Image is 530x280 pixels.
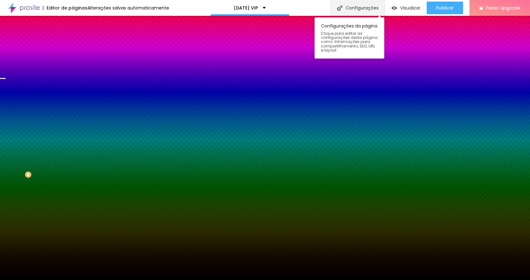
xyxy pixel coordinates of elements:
[337,5,342,11] img: Icone
[321,31,378,52] span: Clique para editar as configurações desta página como: Informações para compartilhamento, SEO, UR...
[392,5,397,11] img: view-1.svg
[400,5,420,10] span: Visualizar
[234,6,258,10] p: [DATE] VIP
[385,2,427,14] button: Visualizar
[87,6,169,10] div: Alterações salvas automaticamente
[315,17,384,59] div: Configurações da página
[43,6,87,10] div: Editor de páginas
[427,2,463,14] button: Publicar
[436,5,454,10] span: Publicar
[486,5,520,10] span: Fazer Upgrade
